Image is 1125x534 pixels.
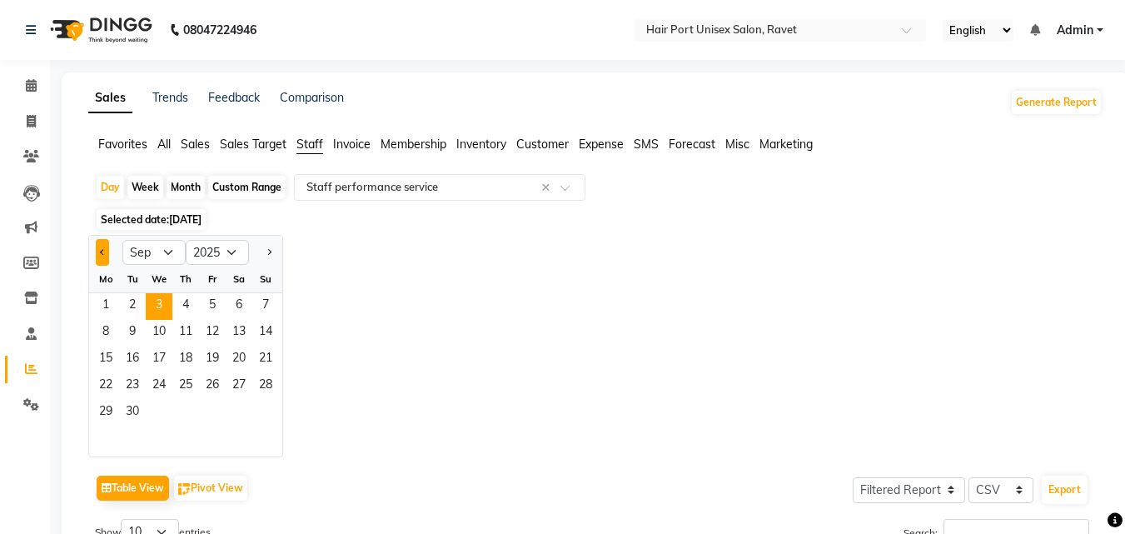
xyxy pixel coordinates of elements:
[119,320,146,347] span: 9
[146,373,172,400] span: 24
[381,137,446,152] span: Membership
[199,293,226,320] div: Friday, September 5, 2025
[92,320,119,347] span: 8
[146,293,172,320] div: Wednesday, September 3, 2025
[199,347,226,373] span: 19
[146,320,172,347] div: Wednesday, September 10, 2025
[252,347,279,373] span: 21
[296,137,323,152] span: Staff
[92,373,119,400] span: 22
[172,293,199,320] div: Thursday, September 4, 2025
[208,90,260,105] a: Feedback
[127,176,163,199] div: Week
[178,483,191,496] img: pivot.png
[1012,91,1101,114] button: Generate Report
[1042,476,1088,504] button: Export
[146,266,172,292] div: We
[252,266,279,292] div: Su
[252,373,279,400] div: Sunday, September 28, 2025
[42,7,157,53] img: logo
[119,347,146,373] span: 16
[92,266,119,292] div: Mo
[119,347,146,373] div: Tuesday, September 16, 2025
[226,266,252,292] div: Sa
[172,320,199,347] div: Thursday, September 11, 2025
[226,293,252,320] div: Saturday, September 6, 2025
[252,320,279,347] span: 14
[157,137,171,152] span: All
[725,137,749,152] span: Misc
[226,320,252,347] span: 13
[280,90,344,105] a: Comparison
[181,137,210,152] span: Sales
[119,373,146,400] div: Tuesday, September 23, 2025
[252,347,279,373] div: Sunday, September 21, 2025
[92,347,119,373] div: Monday, September 15, 2025
[252,320,279,347] div: Sunday, September 14, 2025
[172,266,199,292] div: Th
[172,347,199,373] span: 18
[119,373,146,400] span: 23
[146,347,172,373] span: 17
[252,293,279,320] span: 7
[152,90,188,105] a: Trends
[1057,22,1093,39] span: Admin
[92,373,119,400] div: Monday, September 22, 2025
[226,347,252,373] span: 20
[146,293,172,320] span: 3
[146,373,172,400] div: Wednesday, September 24, 2025
[208,176,286,199] div: Custom Range
[172,373,199,400] div: Thursday, September 25, 2025
[92,293,119,320] div: Monday, September 1, 2025
[167,176,205,199] div: Month
[172,373,199,400] span: 25
[119,266,146,292] div: Tu
[97,176,124,199] div: Day
[186,240,249,265] select: Select year
[226,373,252,400] span: 27
[262,239,276,266] button: Next month
[119,293,146,320] span: 2
[579,137,624,152] span: Expense
[199,373,226,400] div: Friday, September 26, 2025
[634,137,659,152] span: SMS
[169,213,202,226] span: [DATE]
[174,476,247,501] button: Pivot View
[199,320,226,347] div: Friday, September 12, 2025
[541,179,555,197] span: Clear all
[119,400,146,427] div: Tuesday, September 30, 2025
[199,293,226,320] span: 5
[119,400,146,427] span: 30
[199,320,226,347] span: 12
[98,137,147,152] span: Favorites
[122,240,186,265] select: Select month
[119,293,146,320] div: Tuesday, September 2, 2025
[119,320,146,347] div: Tuesday, September 9, 2025
[252,373,279,400] span: 28
[199,347,226,373] div: Friday, September 19, 2025
[172,293,199,320] span: 4
[96,239,109,266] button: Previous month
[172,347,199,373] div: Thursday, September 18, 2025
[97,476,169,501] button: Table View
[226,320,252,347] div: Saturday, September 13, 2025
[226,373,252,400] div: Saturday, September 27, 2025
[92,347,119,373] span: 15
[220,137,286,152] span: Sales Target
[226,347,252,373] div: Saturday, September 20, 2025
[172,320,199,347] span: 11
[97,209,206,230] span: Selected date:
[88,83,132,113] a: Sales
[146,320,172,347] span: 10
[252,293,279,320] div: Sunday, September 7, 2025
[516,137,569,152] span: Customer
[183,7,256,53] b: 08047224946
[92,400,119,427] div: Monday, September 29, 2025
[669,137,715,152] span: Forecast
[92,400,119,427] span: 29
[92,293,119,320] span: 1
[199,373,226,400] span: 26
[333,137,371,152] span: Invoice
[226,293,252,320] span: 6
[199,266,226,292] div: Fr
